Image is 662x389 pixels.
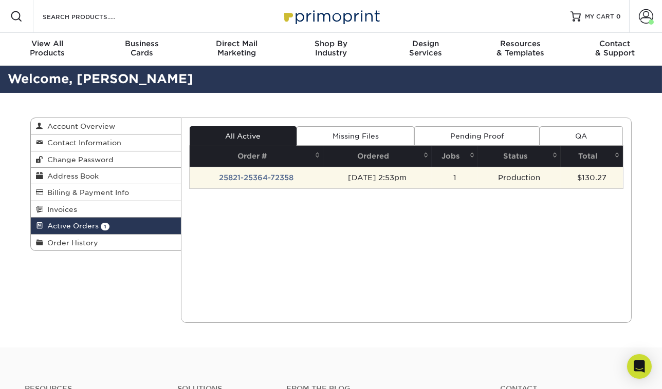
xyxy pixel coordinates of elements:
[473,33,567,66] a: Resources& Templates
[43,172,99,180] span: Address Book
[43,122,115,130] span: Account Overview
[31,151,181,168] a: Change Password
[473,39,567,48] span: Resources
[101,223,109,230] span: 1
[190,167,323,188] td: 25821-25364-72358
[567,39,662,57] div: & Support
[189,39,284,57] div: Marketing
[95,39,189,57] div: Cards
[31,218,181,234] a: Active Orders 1
[31,168,181,184] a: Address Book
[31,201,181,218] a: Invoices
[567,39,662,48] span: Contact
[43,155,114,164] span: Change Password
[432,167,478,188] td: 1
[43,239,98,247] span: Order History
[190,126,297,146] a: All Active
[284,33,378,66] a: Shop ByIndustry
[189,33,284,66] a: Direct MailMarketing
[95,39,189,48] span: Business
[284,39,378,48] span: Shop By
[31,118,181,134] a: Account Overview
[432,146,478,167] th: Jobs
[43,188,129,197] span: Billing & Payment Info
[43,139,121,147] span: Contact Information
[561,146,623,167] th: Total
[561,167,623,188] td: $130.27
[31,235,181,250] a: Order History
[378,39,473,48] span: Design
[414,126,539,146] a: Pending Proof
[378,39,473,57] div: Services
[323,167,432,188] td: [DATE] 2:53pm
[43,222,99,230] span: Active Orders
[473,39,567,57] div: & Templates
[567,33,662,66] a: Contact& Support
[378,33,473,66] a: DesignServices
[43,205,77,213] span: Invoices
[585,12,614,21] span: MY CART
[284,39,378,57] div: Industry
[189,39,284,48] span: Direct Mail
[323,146,432,167] th: Ordered
[280,5,382,27] img: Primoprint
[3,358,87,385] iframe: Google Customer Reviews
[31,134,181,151] a: Contact Information
[31,184,181,201] a: Billing & Payment Info
[297,126,414,146] a: Missing Files
[478,167,561,188] td: Production
[616,13,621,20] span: 0
[478,146,561,167] th: Status
[95,33,189,66] a: BusinessCards
[540,126,623,146] a: QA
[190,146,323,167] th: Order #
[42,10,142,23] input: SEARCH PRODUCTS.....
[627,354,652,379] div: Open Intercom Messenger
